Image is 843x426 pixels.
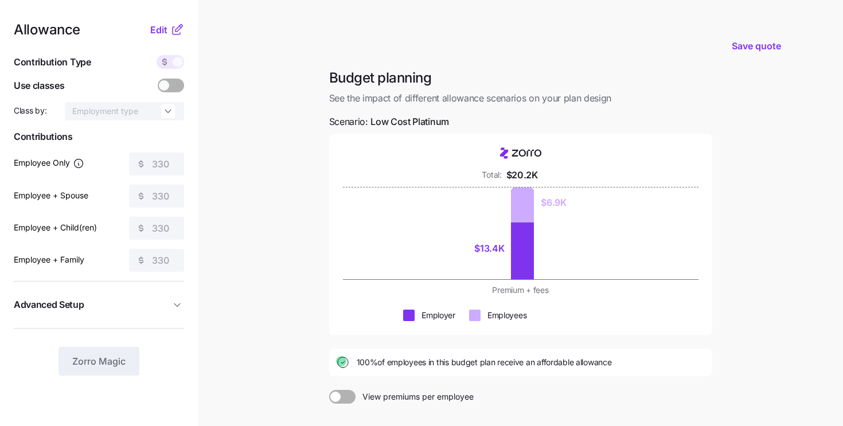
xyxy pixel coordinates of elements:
[14,221,97,234] label: Employee + Child(ren)
[58,347,139,376] button: Zorro Magic
[14,105,46,116] span: Class by:
[541,196,566,210] div: $6.9K
[356,390,474,404] span: View premiums per employee
[14,157,84,169] label: Employee Only
[474,241,504,256] div: $13.4K
[506,168,538,182] div: $20.2K
[14,189,88,202] label: Employee + Spouse
[150,23,170,37] button: Edit
[14,55,91,69] span: Contribution Type
[357,357,612,368] span: 100% of employees in this budget plan receive an affordable allowance
[732,39,781,53] span: Save quote
[14,291,184,319] button: Advanced Setup
[14,23,80,37] span: Allowance
[150,23,167,37] span: Edit
[329,115,449,129] span: Scenario:
[72,354,126,368] span: Zorro Magic
[380,284,662,296] div: Premium + fees
[329,69,712,87] h1: Budget planning
[487,310,526,321] div: Employees
[14,298,84,312] span: Advanced Setup
[482,169,501,181] div: Total:
[723,30,790,62] button: Save quote
[370,115,449,129] span: Low Cost Platinum
[421,310,455,321] div: Employer
[14,253,84,266] label: Employee + Family
[329,91,712,105] span: See the impact of different allowance scenarios on your plan design
[14,130,184,144] span: Contributions
[14,79,64,93] span: Use classes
